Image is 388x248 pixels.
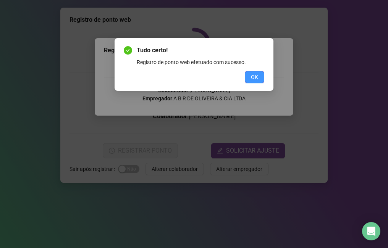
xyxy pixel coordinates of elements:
[362,222,380,240] div: Open Intercom Messenger
[124,46,132,55] span: check-circle
[137,58,264,66] div: Registro de ponto web efetuado com sucesso.
[137,46,264,55] span: Tudo certo!
[245,71,264,83] button: OK
[251,73,258,81] span: OK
